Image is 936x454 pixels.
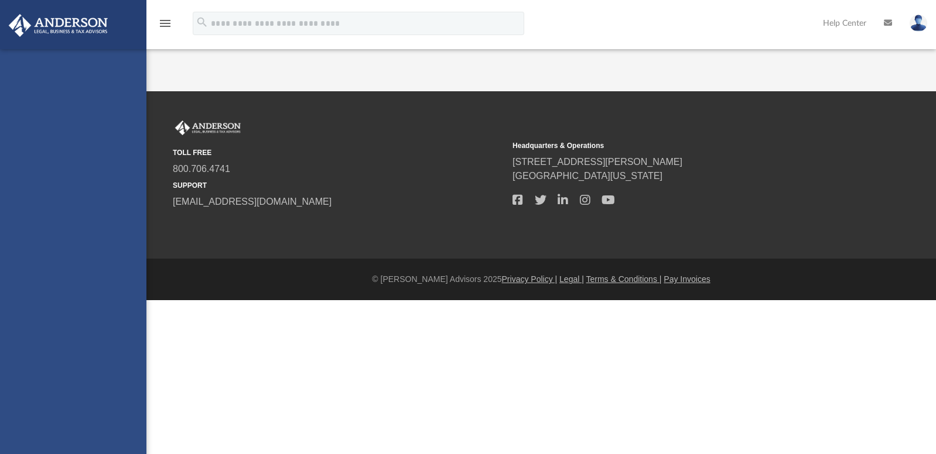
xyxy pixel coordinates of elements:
i: menu [158,16,172,30]
a: Pay Invoices [664,274,710,284]
a: [STREET_ADDRESS][PERSON_NAME] [513,157,682,167]
a: Privacy Policy | [502,274,558,284]
a: [EMAIL_ADDRESS][DOMAIN_NAME] [173,197,332,207]
img: User Pic [910,15,927,32]
a: 800.706.4741 [173,164,230,174]
small: Headquarters & Operations [513,140,844,151]
a: [GEOGRAPHIC_DATA][US_STATE] [513,171,662,181]
a: Legal | [559,274,584,284]
a: Terms & Conditions | [586,274,662,284]
div: © [PERSON_NAME] Advisors 2025 [146,273,936,286]
img: Anderson Advisors Platinum Portal [173,121,243,136]
small: SUPPORT [173,180,504,191]
i: search [196,16,209,29]
a: menu [158,22,172,30]
small: TOLL FREE [173,147,504,158]
img: Anderson Advisors Platinum Portal [5,14,111,37]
